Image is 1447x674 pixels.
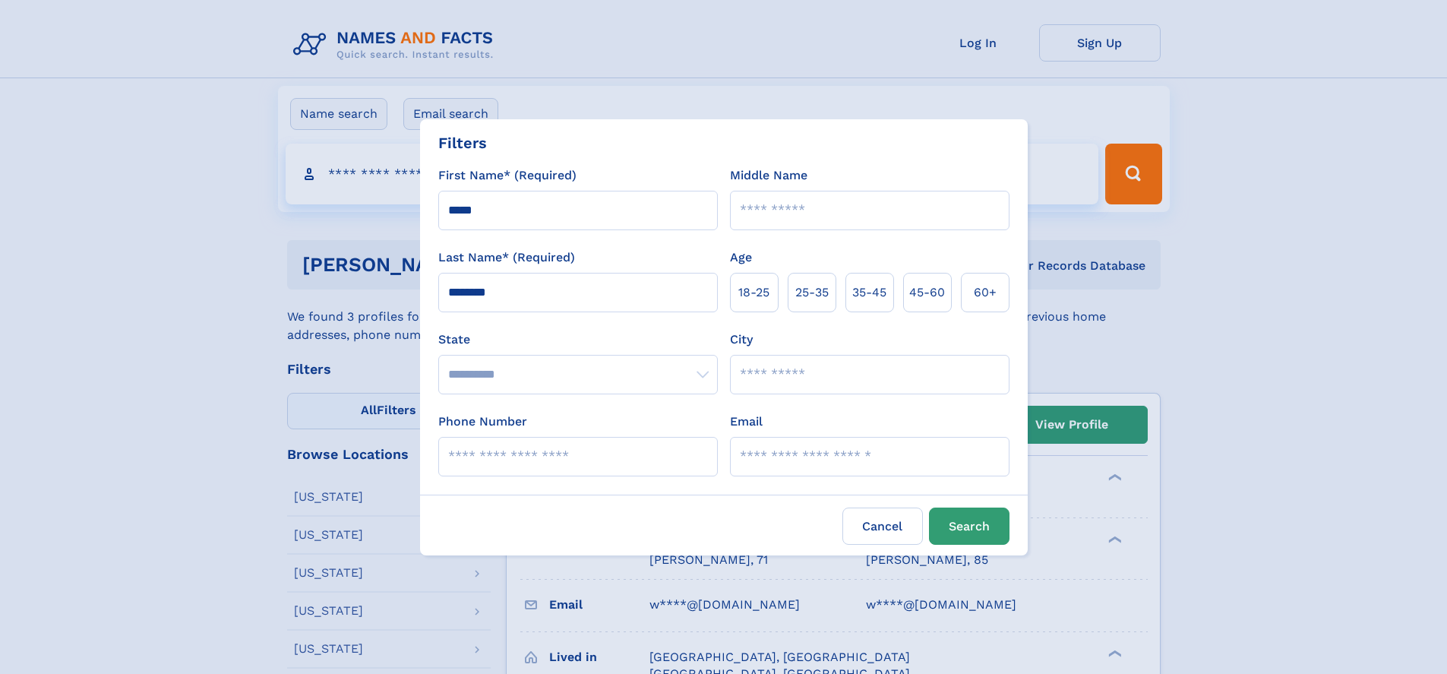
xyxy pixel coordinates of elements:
[929,508,1009,545] button: Search
[974,283,997,302] span: 60+
[842,508,923,545] label: Cancel
[730,248,752,267] label: Age
[730,413,763,431] label: Email
[795,283,829,302] span: 25‑35
[909,283,945,302] span: 45‑60
[738,283,769,302] span: 18‑25
[438,248,575,267] label: Last Name* (Required)
[730,331,753,349] label: City
[438,413,527,431] label: Phone Number
[852,283,886,302] span: 35‑45
[438,331,718,349] label: State
[438,166,577,185] label: First Name* (Required)
[730,166,807,185] label: Middle Name
[438,131,487,154] div: Filters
